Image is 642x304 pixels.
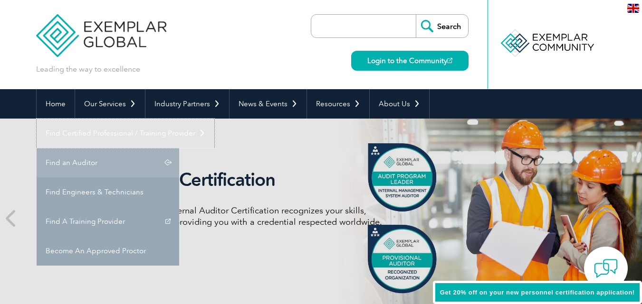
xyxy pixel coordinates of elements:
a: Find an Auditor [37,148,179,177]
a: Find Certified Professional / Training Provider [37,119,214,148]
a: Industry Partners [145,89,229,119]
p: Leading the way to excellence [36,64,140,74]
a: News & Events [230,89,307,119]
h2: Internal Auditor Certification [50,169,407,191]
a: About Us [370,89,429,119]
img: open_square.png [447,58,452,63]
a: Find Engineers & Technicians [37,177,179,207]
input: Search [416,15,468,37]
a: Find A Training Provider [37,207,179,236]
a: Login to the Community [351,51,469,71]
span: Get 20% off on your new personnel certification application! [440,289,635,296]
p: Discover how our redesigned Internal Auditor Certification recognizes your skills, achievements, ... [50,205,407,228]
img: en [627,4,639,13]
a: Become An Approved Proctor [37,236,179,266]
img: contact-chat.png [594,257,618,280]
a: Our Services [75,89,145,119]
a: Home [37,89,75,119]
a: Resources [307,89,369,119]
